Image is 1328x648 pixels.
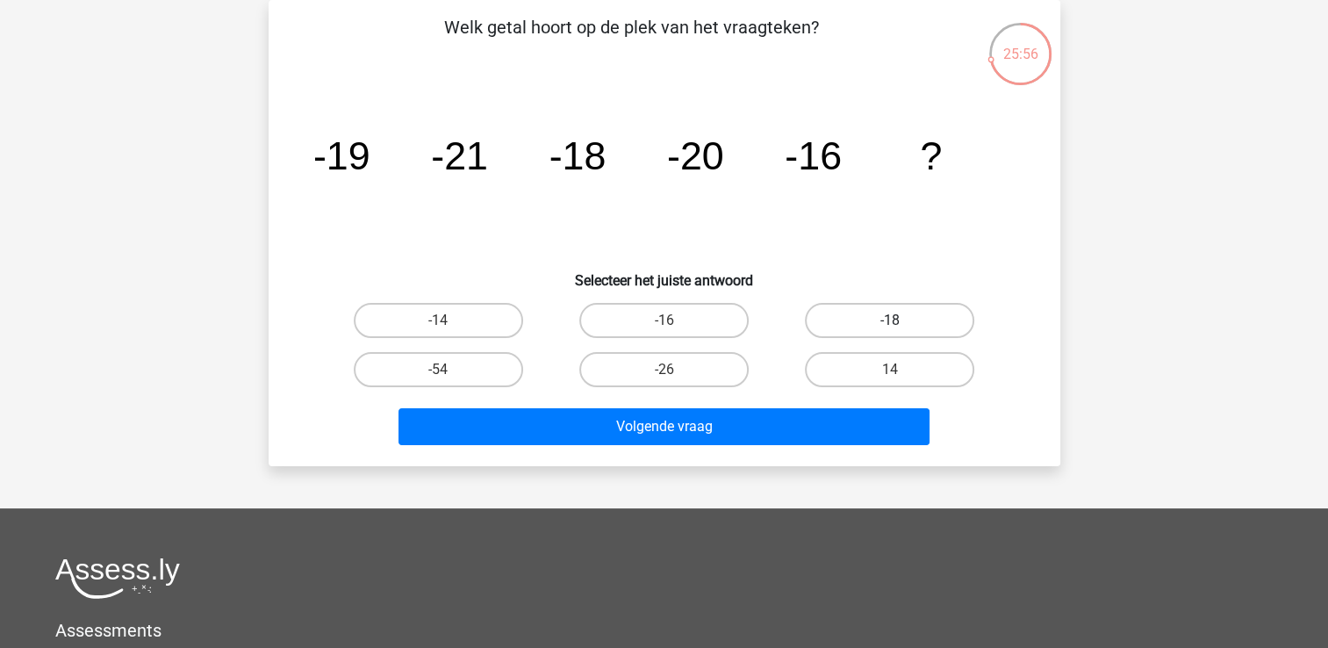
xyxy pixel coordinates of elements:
[398,408,930,445] button: Volgende vraag
[312,133,370,177] tspan: -19
[297,14,966,67] p: Welk getal hoort op de plek van het vraagteken?
[579,303,749,338] label: -16
[55,620,1273,641] h5: Assessments
[920,133,942,177] tspan: ?
[549,133,606,177] tspan: -18
[785,133,842,177] tspan: -16
[666,133,723,177] tspan: -20
[579,352,749,387] label: -26
[354,303,523,338] label: -14
[805,352,974,387] label: 14
[987,21,1053,65] div: 25:56
[354,352,523,387] label: -54
[431,133,488,177] tspan: -21
[805,303,974,338] label: -18
[55,558,180,599] img: Assessly logo
[297,258,1032,289] h6: Selecteer het juiste antwoord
